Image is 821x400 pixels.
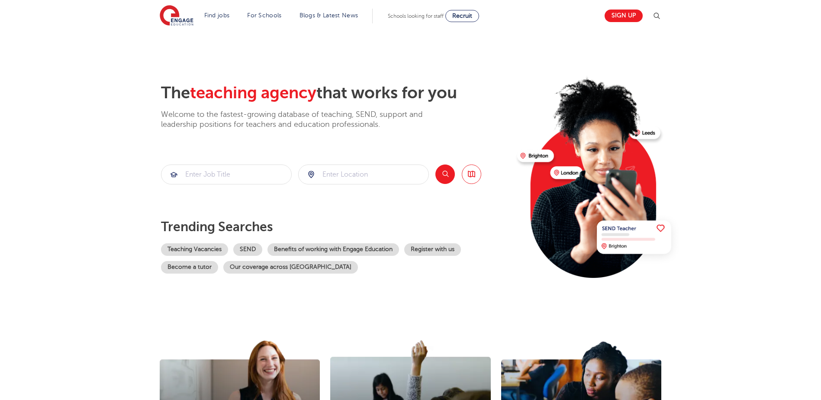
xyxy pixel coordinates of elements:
[161,261,218,274] a: Become a tutor
[190,84,316,102] span: teaching agency
[267,243,399,256] a: Benefits of working with Engage Education
[452,13,472,19] span: Recruit
[299,165,428,184] input: Submit
[161,219,510,235] p: Trending searches
[298,165,429,184] div: Submit
[435,165,455,184] button: Search
[161,110,447,130] p: Welcome to the fastest-growing database of teaching, SEND, support and leadership positions for t...
[161,243,228,256] a: Teaching Vacancies
[388,13,444,19] span: Schools looking for staff
[161,165,292,184] div: Submit
[404,243,461,256] a: Register with us
[247,12,281,19] a: For Schools
[233,243,262,256] a: SEND
[299,12,358,19] a: Blogs & Latest News
[445,10,479,22] a: Recruit
[160,5,193,27] img: Engage Education
[161,165,291,184] input: Submit
[204,12,230,19] a: Find jobs
[605,10,643,22] a: Sign up
[161,83,510,103] h2: The that works for you
[223,261,358,274] a: Our coverage across [GEOGRAPHIC_DATA]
